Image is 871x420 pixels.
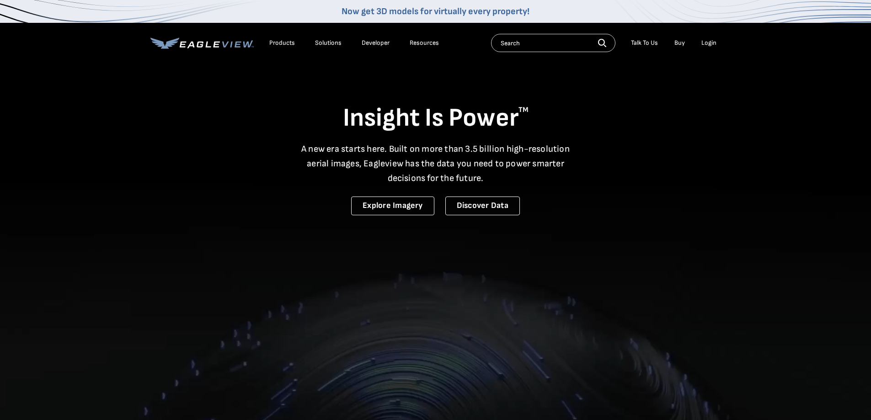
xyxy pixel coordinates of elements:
input: Search [491,34,615,52]
div: Talk To Us [631,39,658,47]
a: Discover Data [445,197,520,215]
a: Explore Imagery [351,197,434,215]
sup: TM [518,106,529,114]
div: Products [269,39,295,47]
a: Developer [362,39,390,47]
div: Resources [410,39,439,47]
div: Login [701,39,716,47]
p: A new era starts here. Built on more than 3.5 billion high-resolution aerial images, Eagleview ha... [296,142,576,186]
a: Now get 3D models for virtually every property! [342,6,529,17]
h1: Insight Is Power [150,102,721,134]
div: Solutions [315,39,342,47]
a: Buy [674,39,685,47]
